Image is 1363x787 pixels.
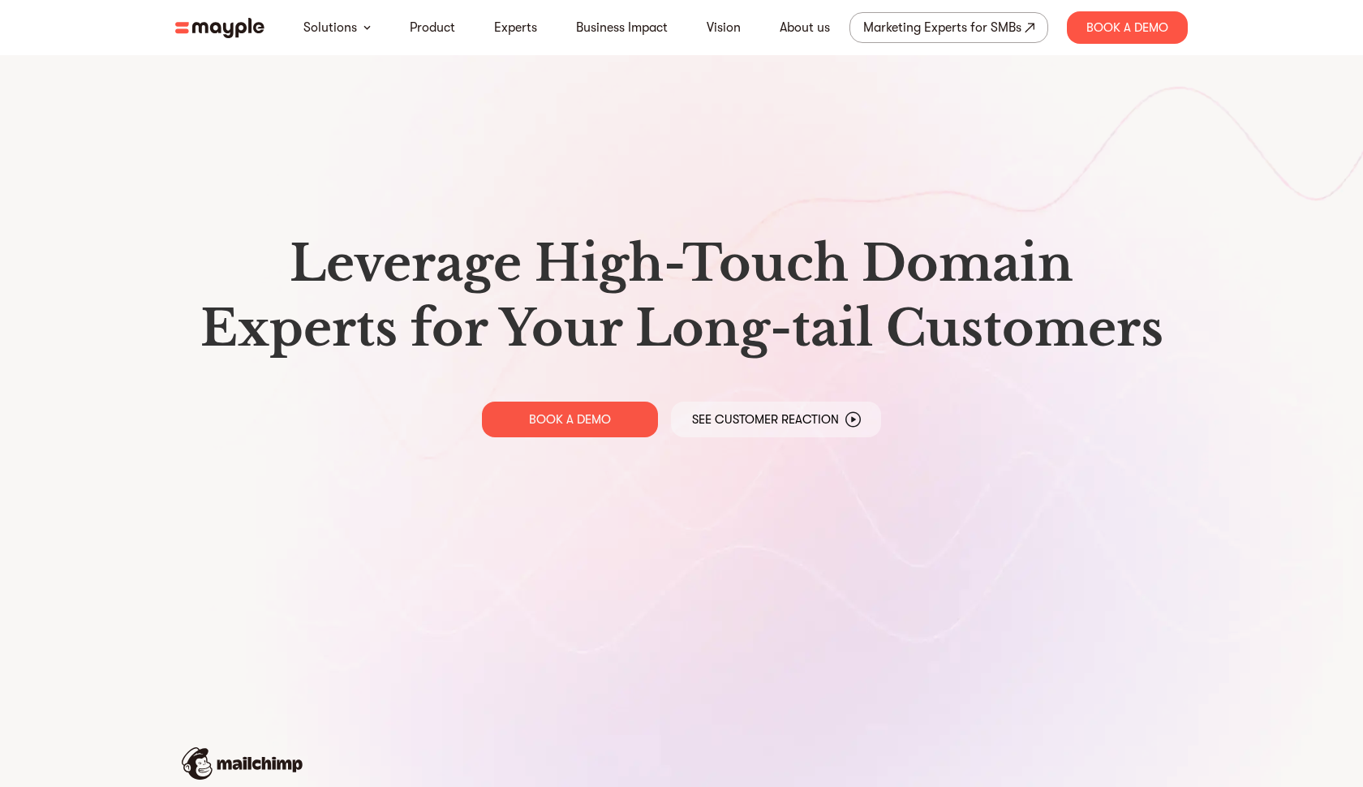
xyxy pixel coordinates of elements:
p: See Customer Reaction [692,411,839,428]
a: Vision [707,18,741,37]
a: Product [410,18,455,37]
a: Experts [494,18,537,37]
img: mayple-logo [175,18,264,38]
p: BOOK A DEMO [529,411,611,428]
a: Solutions [303,18,357,37]
a: Marketing Experts for SMBs [849,12,1048,43]
img: mailchimp-logo [182,747,303,780]
div: Book A Demo [1067,11,1188,44]
h1: Leverage High-Touch Domain Experts for Your Long-tail Customers [188,231,1175,361]
a: See Customer Reaction [671,402,881,437]
a: About us [780,18,830,37]
div: Marketing Experts for SMBs [863,16,1021,39]
a: BOOK A DEMO [482,402,658,437]
a: Business Impact [576,18,668,37]
img: arrow-down [363,25,371,30]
